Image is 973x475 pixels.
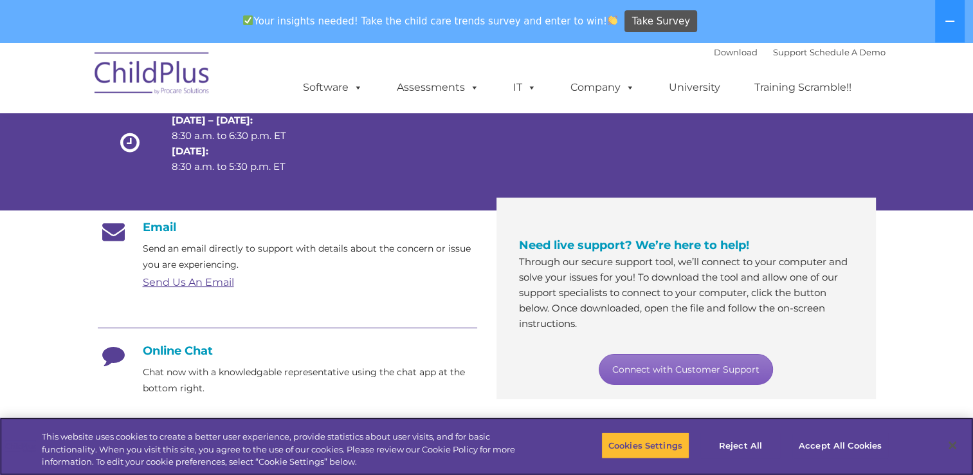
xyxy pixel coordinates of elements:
[172,114,253,126] strong: [DATE] – [DATE]:
[143,276,234,288] a: Send Us An Email
[773,47,807,57] a: Support
[810,47,886,57] a: Schedule A Demo
[238,8,623,33] span: Your insights needed! Take the child care trends survey and enter to win!
[500,75,549,100] a: IT
[143,364,477,396] p: Chat now with a knowledgable representative using the chat app at the bottom right.
[243,15,253,25] img: ✅
[98,344,477,358] h4: Online Chat
[172,113,308,174] p: 8:30 a.m. to 6:30 p.m. ET 8:30 a.m. to 5:30 p.m. ET
[88,43,217,107] img: ChildPlus by Procare Solutions
[632,10,690,33] span: Take Survey
[700,432,781,459] button: Reject All
[519,238,749,252] span: Need live support? We’re here to help!
[290,75,376,100] a: Software
[608,15,617,25] img: 👏
[42,431,535,469] div: This website uses cookies to create a better user experience, provide statistics about user visit...
[624,10,697,33] a: Take Survey
[714,47,758,57] a: Download
[938,431,967,460] button: Close
[792,432,889,459] button: Accept All Cookies
[741,75,864,100] a: Training Scramble!!
[384,75,492,100] a: Assessments
[558,75,648,100] a: Company
[599,354,773,385] a: Connect with Customer Support
[601,432,689,459] button: Cookies Settings
[656,75,733,100] a: University
[143,241,477,273] p: Send an email directly to support with details about the concern or issue you are experiencing.
[519,254,853,331] p: Through our secure support tool, we’ll connect to your computer and solve your issues for you! To...
[714,47,886,57] font: |
[98,220,477,234] h4: Email
[172,145,208,157] strong: [DATE]:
